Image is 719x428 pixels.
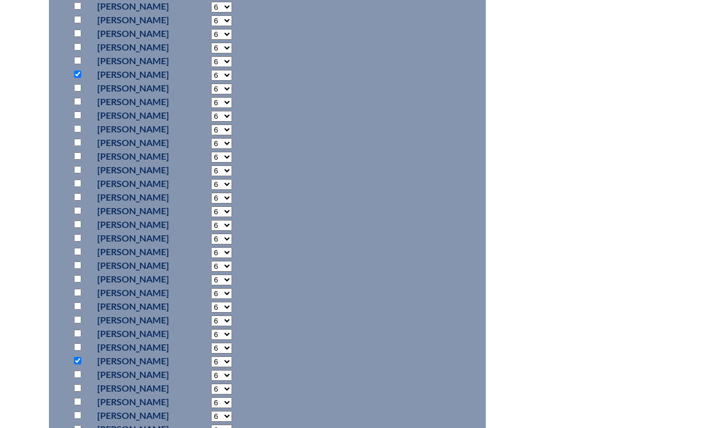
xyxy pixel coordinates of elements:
p: [PERSON_NAME] [97,136,169,149]
p: [PERSON_NAME] [97,368,169,381]
p: [PERSON_NAME] [97,109,169,122]
p: [PERSON_NAME] [97,327,169,340]
p: [PERSON_NAME] [97,190,169,204]
p: [PERSON_NAME] [97,395,169,409]
p: [PERSON_NAME] [97,13,169,27]
p: [PERSON_NAME] [97,409,169,422]
p: [PERSON_NAME] [97,95,169,109]
p: [PERSON_NAME] [97,40,169,54]
p: [PERSON_NAME] [97,149,169,163]
p: [PERSON_NAME] [97,231,169,245]
p: [PERSON_NAME] [97,27,169,40]
p: [PERSON_NAME] [97,259,169,272]
p: [PERSON_NAME] [97,272,169,286]
p: [PERSON_NAME] [97,381,169,395]
p: [PERSON_NAME] [97,340,169,354]
p: [PERSON_NAME] [97,163,169,177]
p: [PERSON_NAME] [97,286,169,300]
p: [PERSON_NAME] [97,313,169,327]
p: [PERSON_NAME] [97,204,169,218]
p: [PERSON_NAME] [97,68,169,81]
p: [PERSON_NAME] [97,122,169,136]
p: [PERSON_NAME] [97,81,169,95]
p: [PERSON_NAME] [97,245,169,259]
p: [PERSON_NAME] [97,218,169,231]
p: [PERSON_NAME] [97,54,169,68]
p: [PERSON_NAME] [97,177,169,190]
p: [PERSON_NAME] [97,354,169,368]
p: [PERSON_NAME] [97,300,169,313]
